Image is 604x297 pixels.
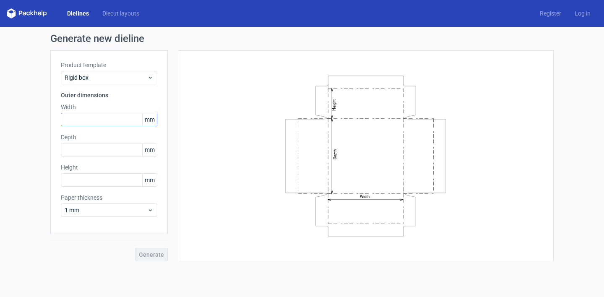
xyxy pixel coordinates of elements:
span: Rigid box [65,73,147,82]
h1: Generate new dieline [50,34,554,44]
label: Width [61,103,157,111]
label: Product template [61,61,157,69]
label: Height [61,163,157,172]
a: Diecut layouts [96,9,146,18]
span: mm [142,143,157,156]
a: Register [533,9,568,18]
a: Dielines [60,9,96,18]
label: Depth [61,133,157,141]
text: Depth [333,149,337,159]
span: mm [142,174,157,186]
a: Log in [568,9,597,18]
text: Height [332,99,336,110]
h3: Outer dimensions [61,91,157,99]
text: Width [360,194,370,199]
span: mm [142,113,157,126]
span: 1 mm [65,206,147,214]
label: Paper thickness [61,193,157,202]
